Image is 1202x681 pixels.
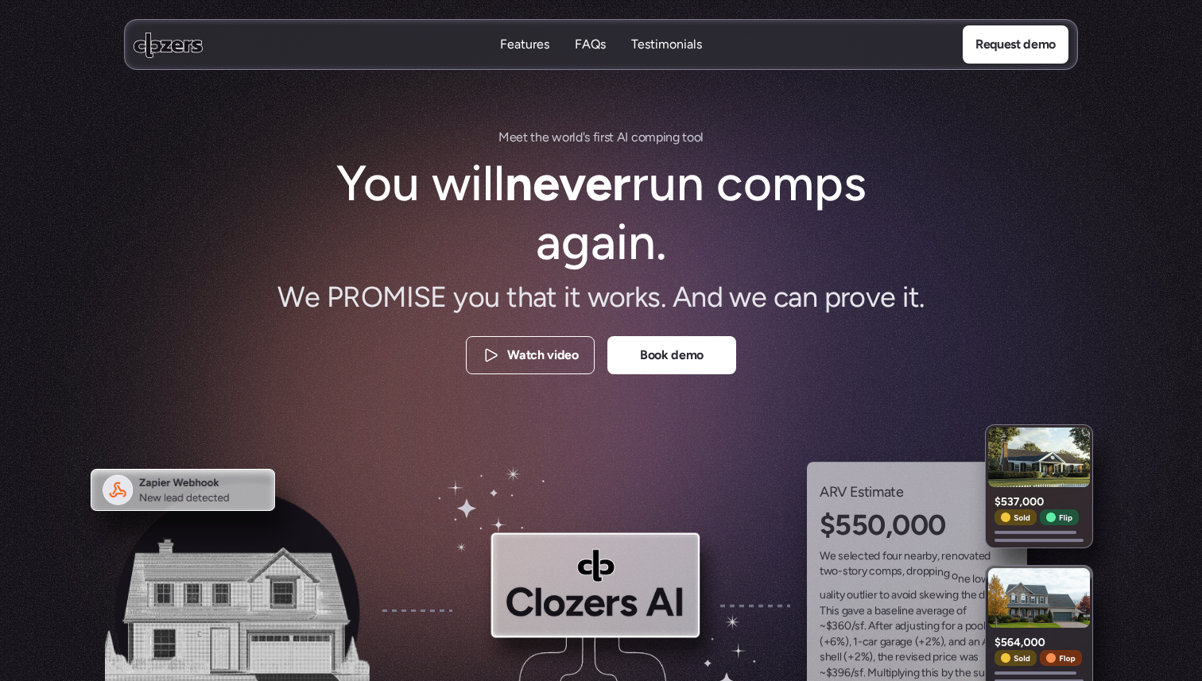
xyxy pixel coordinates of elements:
span: s [919,587,925,603]
span: a [936,603,942,619]
span: c [869,564,875,580]
span: i [833,587,836,603]
span: e [918,650,925,666]
span: 0 [844,618,851,634]
span: h [535,127,542,148]
h1: You will run comps again. [331,154,871,273]
span: t [523,127,528,148]
span: l [831,587,833,603]
span: b [941,665,948,681]
span: u [877,665,883,681]
span: m [882,564,891,580]
p: Features [500,53,549,71]
span: r [858,564,862,580]
span: o [638,127,646,148]
span: e [883,618,890,634]
span: l [863,587,865,603]
span: 9 [838,665,844,681]
span: e [891,603,898,619]
span: t [879,618,883,634]
span: a [886,634,891,650]
span: p [929,564,935,580]
span: t [921,618,925,634]
span: f [963,603,967,619]
span: p [656,127,663,148]
span: e [908,603,914,619]
span: i [899,603,901,619]
span: v [964,548,969,564]
span: d [900,618,906,634]
span: r [941,548,945,564]
span: s [886,603,891,619]
span: m [645,127,656,148]
span: e [965,665,971,681]
span: o [687,127,694,148]
span: l [898,665,900,681]
span: a [867,603,872,619]
span: ) [845,634,849,650]
span: ( [915,634,919,650]
span: d [960,634,966,650]
span: 2 [855,650,861,666]
span: l [837,650,839,666]
span: / [851,618,855,634]
span: s [897,564,902,580]
span: v [897,587,902,603]
span: e [516,127,523,148]
span: w [936,587,944,603]
span: u [853,587,859,603]
span: h [925,665,932,681]
span: c [858,548,864,564]
span: s [843,564,848,580]
span: a [917,548,922,564]
span: e [867,587,874,603]
span: o [694,127,701,148]
span: % [861,650,870,666]
span: o [562,127,569,148]
span: - [838,564,843,580]
span: ~ [820,618,826,634]
span: f [593,127,598,148]
span: % [932,634,940,650]
span: t [961,587,965,603]
h2: $550,000 [820,506,1014,545]
span: $ [826,665,832,681]
p: FAQs [575,36,606,53]
span: % [836,634,845,650]
span: n [665,127,673,148]
span: g [913,665,920,681]
span: i [911,650,913,666]
span: $ [826,618,832,634]
span: + [824,634,831,650]
span: r [952,618,956,634]
span: p [891,665,898,681]
span: a [916,603,921,619]
span: h [959,665,965,681]
span: g [673,127,680,148]
span: w [960,650,968,666]
span: e [906,634,913,650]
span: o [832,564,838,580]
span: r [922,548,926,564]
span: i [905,665,907,681]
span: s [584,127,590,148]
a: TestimonialsTestimonials [631,36,702,54]
span: c [945,650,952,666]
span: o [851,564,858,580]
span: a [895,634,901,650]
span: 3 [832,665,838,681]
span: i [889,665,891,681]
span: e [945,548,952,564]
span: e [831,650,837,666]
span: t [609,127,614,148]
span: M [498,127,510,148]
span: d [910,587,917,603]
span: t [682,127,687,148]
span: ~ [820,665,826,681]
span: 1 [853,634,858,650]
p: Features [500,36,549,53]
span: e [843,548,850,564]
a: FeaturesFeatures [500,36,549,54]
h2: We PROMISE you that it works. And we can prove it. [251,278,951,317]
span: s [933,665,939,681]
